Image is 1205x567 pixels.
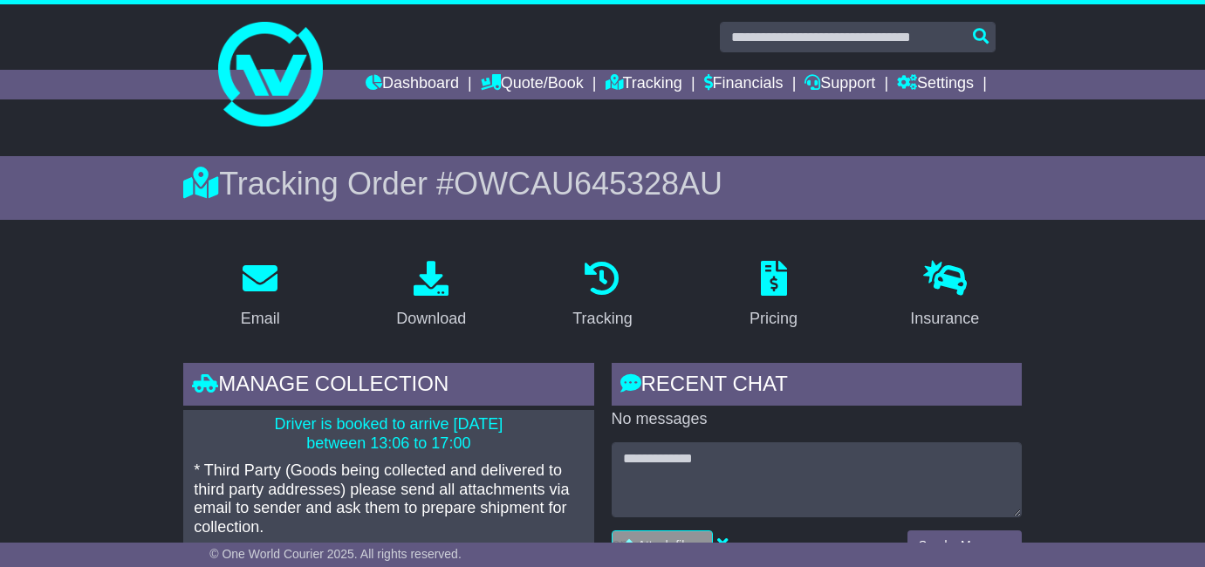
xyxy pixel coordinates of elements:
[241,307,280,331] div: Email
[481,70,584,99] a: Quote/Book
[910,307,979,331] div: Insurance
[804,70,875,99] a: Support
[561,255,643,337] a: Tracking
[606,70,682,99] a: Tracking
[385,255,477,337] a: Download
[229,255,291,337] a: Email
[899,255,990,337] a: Insurance
[572,307,632,331] div: Tracking
[183,165,1022,202] div: Tracking Order #
[612,410,1022,429] p: No messages
[366,70,459,99] a: Dashboard
[454,166,722,202] span: OWCAU645328AU
[612,363,1022,410] div: RECENT CHAT
[194,415,583,453] p: Driver is booked to arrive [DATE] between 13:06 to 17:00
[704,70,784,99] a: Financials
[209,547,462,561] span: © One World Courier 2025. All rights reserved.
[907,530,1022,561] button: Send a Message
[750,307,798,331] div: Pricing
[183,363,593,410] div: Manage collection
[738,255,809,337] a: Pricing
[396,307,466,331] div: Download
[194,461,583,536] p: * Third Party (Goods being collected and delivered to third party addresses) please send all atta...
[897,70,974,99] a: Settings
